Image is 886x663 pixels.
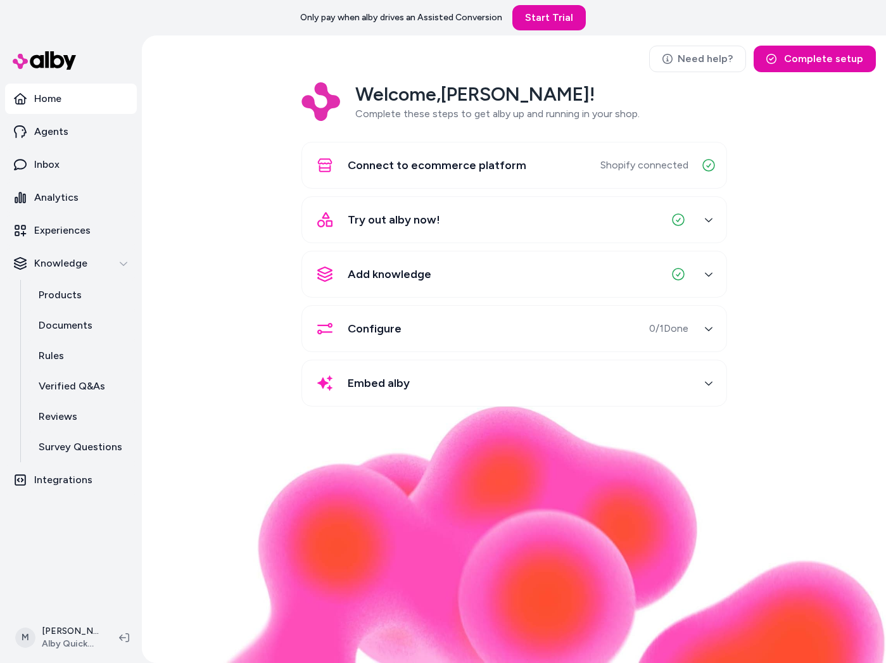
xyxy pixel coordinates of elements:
[34,91,61,106] p: Home
[310,368,719,398] button: Embed alby
[34,223,91,238] p: Experiences
[310,150,719,180] button: Connect to ecommerce platformShopify connected
[42,638,99,650] span: Alby QuickStart Store
[34,472,92,488] p: Integrations
[5,84,137,114] a: Home
[26,310,137,341] a: Documents
[8,617,109,658] button: M[PERSON_NAME]Alby QuickStart Store
[34,124,68,139] p: Agents
[348,211,440,229] span: Try out alby now!
[42,625,99,638] p: [PERSON_NAME]
[39,287,82,303] p: Products
[5,215,137,246] a: Experiences
[310,313,719,344] button: Configure0/1Done
[39,439,122,455] p: Survey Questions
[39,379,105,394] p: Verified Q&As
[348,320,402,338] span: Configure
[5,182,137,213] a: Analytics
[142,405,886,663] img: alby Bubble
[754,46,876,72] button: Complete setup
[13,51,76,70] img: alby Logo
[26,432,137,462] a: Survey Questions
[600,158,688,173] span: Shopify connected
[39,348,64,363] p: Rules
[300,11,502,24] p: Only pay when alby drives an Assisted Conversion
[15,628,35,648] span: M
[26,401,137,432] a: Reviews
[34,256,87,271] p: Knowledge
[39,409,77,424] p: Reviews
[26,280,137,310] a: Products
[348,374,410,392] span: Embed alby
[355,82,640,106] h2: Welcome, [PERSON_NAME] !
[5,149,137,180] a: Inbox
[5,117,137,147] a: Agents
[512,5,586,30] a: Start Trial
[26,341,137,371] a: Rules
[26,371,137,401] a: Verified Q&As
[310,205,719,235] button: Try out alby now!
[348,156,526,174] span: Connect to ecommerce platform
[5,465,137,495] a: Integrations
[5,248,137,279] button: Knowledge
[348,265,431,283] span: Add knowledge
[301,82,340,121] img: Logo
[310,259,719,289] button: Add knowledge
[34,157,60,172] p: Inbox
[649,46,746,72] a: Need help?
[355,108,640,120] span: Complete these steps to get alby up and running in your shop.
[649,321,688,336] span: 0 / 1 Done
[39,318,92,333] p: Documents
[34,190,79,205] p: Analytics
